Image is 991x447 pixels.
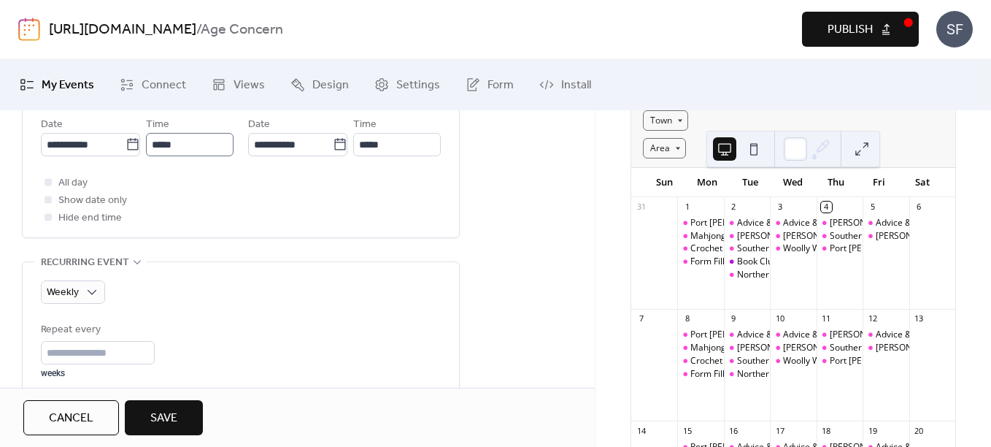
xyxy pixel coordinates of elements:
[783,217,898,229] div: Advice & Information Centre
[817,242,863,255] div: Port Erin Gadget Clinic
[771,168,814,197] div: Wed
[774,313,785,324] div: 10
[58,175,88,192] span: All day
[863,342,909,354] div: Ramsey Gadget Clinic
[146,116,169,134] span: Time
[783,342,876,354] div: [PERSON_NAME] Clinic
[353,116,377,134] span: Time
[201,65,276,104] a: Views
[737,269,834,281] div: Northern Seated Pilates
[41,116,63,134] span: Date
[455,65,525,104] a: Form
[690,355,757,367] div: Crochet & Social
[41,96,92,113] div: Start date
[47,283,79,302] span: Weekly
[863,230,909,242] div: Ramsey Gadget Clinic
[690,329,834,341] div: Port [PERSON_NAME] Gadget Clinic
[863,217,909,229] div: Advice & Information Centre
[821,425,832,436] div: 18
[58,192,127,210] span: Show date only
[817,329,863,341] div: Douglas Gadget Clinic
[686,168,729,197] div: Mon
[770,329,816,341] div: Advice & Information Centre
[828,21,873,39] span: Publish
[936,11,973,47] div: SF
[737,230,862,242] div: [PERSON_NAME] Gadget Clinic
[690,242,757,255] div: Crochet & Social
[783,329,898,341] div: Advice & Information Centre
[770,230,816,242] div: Douglas Gadget Clinic
[42,77,94,94] span: My Events
[9,65,105,104] a: My Events
[690,256,737,268] div: Form Filling
[109,65,197,104] a: Connect
[41,321,152,339] div: Repeat every
[728,202,739,213] div: 2
[817,230,863,242] div: Southern Lunch Club
[901,168,944,197] div: Sat
[830,355,973,367] div: Port [PERSON_NAME] Gadget Clinic
[814,168,857,197] div: Thu
[830,217,922,229] div: [PERSON_NAME] Clinic
[774,425,785,436] div: 17
[363,65,451,104] a: Settings
[636,313,647,324] div: 7
[49,410,93,427] span: Cancel
[636,425,647,436] div: 14
[724,217,770,229] div: Advice & Information Centre
[724,368,770,381] div: Northern Seated Pilates
[125,400,203,435] button: Save
[737,329,852,341] div: Advice & Information Centre
[487,77,514,94] span: Form
[677,256,723,268] div: Form Filling
[150,410,177,427] span: Save
[636,202,647,213] div: 31
[682,313,693,324] div: 8
[830,342,914,354] div: Southern Lunch Club
[724,256,770,268] div: Book Club
[830,242,973,255] div: Port [PERSON_NAME] Gadget Clinic
[857,168,901,197] div: Fri
[817,217,863,229] div: Douglas Gadget Clinic
[690,342,726,354] div: Mahjong
[914,202,925,213] div: 6
[830,329,922,341] div: [PERSON_NAME] Clinic
[396,77,440,94] span: Settings
[677,242,723,255] div: Crochet & Social
[18,18,40,41] img: logo
[783,355,864,367] div: Woolly Wednesdays
[677,217,723,229] div: Port Erin Gadget Clinic
[58,210,122,227] span: Hide end time
[312,77,349,94] span: Design
[728,425,739,436] div: 16
[737,342,862,354] div: [PERSON_NAME] Gadget Clinic
[682,202,693,213] div: 1
[724,269,770,281] div: Northern Seated Pilates
[49,16,196,44] a: [URL][DOMAIN_NAME]
[737,368,834,381] div: Northern Seated Pilates
[643,168,686,197] div: Sun
[774,202,785,213] div: 3
[783,230,876,242] div: [PERSON_NAME] Clinic
[876,217,991,229] div: Advice & Information Centre
[724,329,770,341] div: Advice & Information Centre
[201,16,283,44] b: Age Concern
[561,77,591,94] span: Install
[41,254,129,272] span: Recurring event
[737,217,852,229] div: Advice & Information Centre
[41,367,155,379] div: weeks
[783,242,864,255] div: Woolly Wednesdays
[770,342,816,354] div: Douglas Gadget Clinic
[677,329,723,341] div: Port Erin Gadget Clinic
[728,313,739,324] div: 9
[863,329,909,341] div: Advice & Information Centre
[737,355,834,367] div: Southern Seated Pilates
[867,202,878,213] div: 5
[248,116,270,134] span: Date
[914,313,925,324] div: 13
[737,256,778,268] div: Book Club
[770,355,816,367] div: Woolly Wednesdays
[914,425,925,436] div: 20
[867,425,878,436] div: 19
[817,355,863,367] div: Port Erin Gadget Clinic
